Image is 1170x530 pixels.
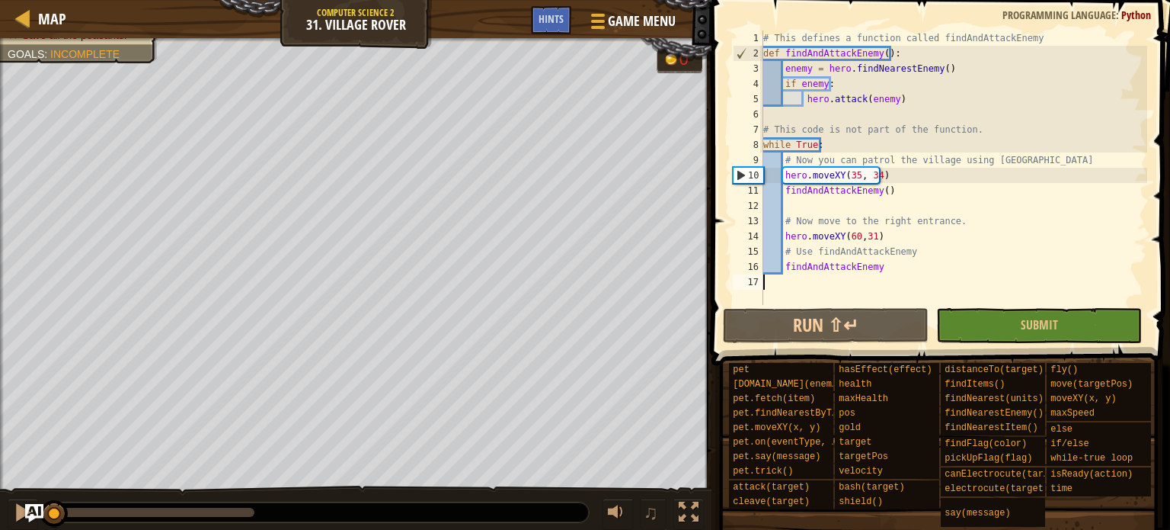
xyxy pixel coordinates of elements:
div: 12 [733,198,763,214]
span: distanceTo(target) [945,365,1044,375]
span: bash(target) [839,482,904,493]
span: Submit [1021,316,1058,333]
button: Toggle fullscreen [673,499,704,530]
span: hasEffect(effect) [839,365,932,375]
button: Submit [936,308,1142,343]
span: fly() [1050,365,1078,375]
a: Map [30,8,66,29]
button: Run ⇧↵ [723,308,929,343]
span: move(targetPos) [1050,379,1133,390]
span: : [44,48,50,60]
span: while-true loop [1050,453,1133,464]
span: findNearest(units) [945,393,1044,404]
button: Adjust volume [603,499,633,530]
div: 13 [733,214,763,229]
span: pet [733,365,750,375]
span: Map [38,8,66,29]
div: 0 [679,52,695,69]
span: findNearestEnemy() [945,408,1044,419]
span: pet.fetch(item) [733,393,815,404]
div: 9 [733,153,763,168]
div: 6 [733,107,763,122]
div: 2 [734,46,763,61]
span: shield() [839,496,883,507]
div: 8 [733,137,763,153]
div: 17 [733,275,763,290]
span: cleave(target) [733,496,810,507]
span: Incomplete [50,48,120,60]
span: electrocute(target) [945,483,1049,494]
span: findItems() [945,379,1005,390]
span: findFlag(color) [945,438,1027,449]
span: ♫ [644,501,659,524]
span: [DOMAIN_NAME](enemy) [733,379,842,390]
span: pet.say(message) [733,451,820,462]
span: pickUpFlag(flag) [945,453,1032,464]
div: 15 [733,244,763,259]
button: Ctrl + P: Pause [8,499,38,530]
span: moveXY(x, y) [1050,393,1116,404]
span: isReady(action) [1050,469,1133,480]
span: pet.on(eventType, handler) [733,437,875,448]
span: pet.moveXY(x, y) [733,422,820,433]
span: time [1050,483,1072,494]
span: Python [1121,8,1151,22]
span: pet.findNearestByType(type) [733,408,881,419]
div: 7 [733,122,763,137]
div: 1 [733,31,763,46]
div: 14 [733,229,763,244]
span: findNearestItem() [945,422,1037,433]
span: Goals [8,48,44,60]
span: pet.trick() [733,466,793,477]
span: canElectrocute(target) [945,469,1065,480]
span: pos [839,408,855,419]
span: else [1050,424,1072,435]
button: ♫ [641,499,667,530]
button: Game Menu [579,6,685,42]
span: Hints [539,11,564,26]
div: 5 [733,92,763,107]
span: attack(target) [733,482,810,493]
span: Programming language [1002,8,1116,22]
span: targetPos [839,451,888,462]
span: say(message) [945,508,1010,519]
div: 10 [734,168,763,183]
span: velocity [839,466,883,477]
div: 3 [733,61,763,76]
div: 11 [733,183,763,198]
span: if/else [1050,438,1088,449]
span: maxSpeed [1050,408,1095,419]
span: : [1116,8,1121,22]
span: health [839,379,871,390]
div: Team 'humans' has 0 gold. [657,47,702,73]
div: 4 [733,76,763,92]
span: Game Menu [608,11,676,31]
span: maxHealth [839,393,888,404]
span: target [839,437,871,448]
span: gold [839,422,861,433]
button: Ask AI [25,504,43,522]
div: 16 [733,259,763,275]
